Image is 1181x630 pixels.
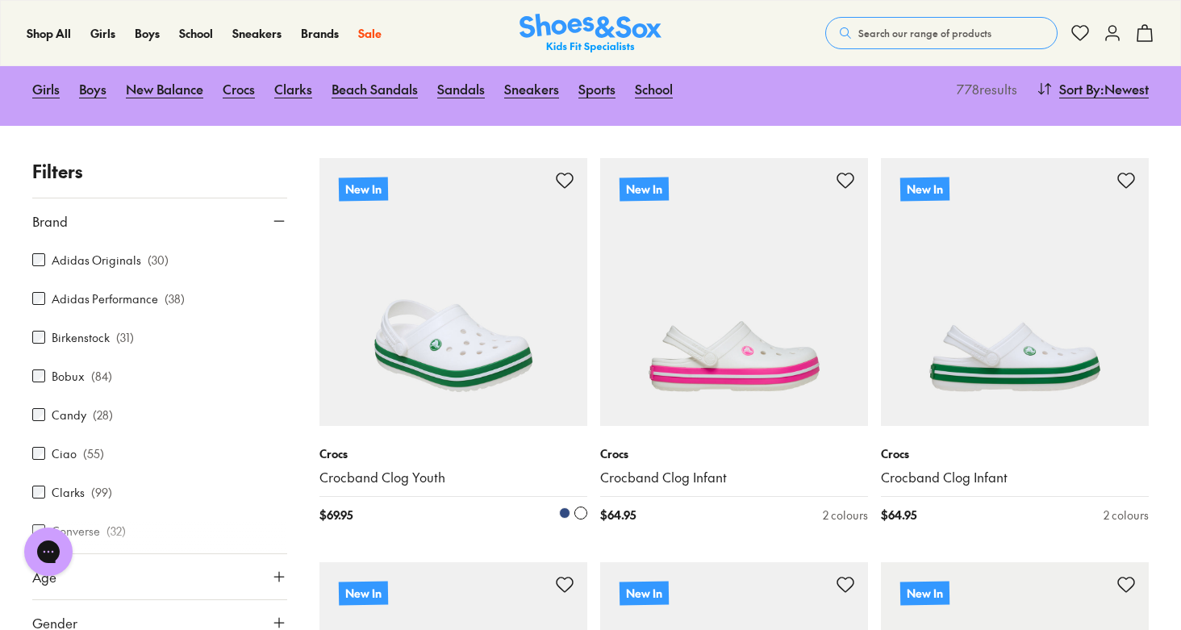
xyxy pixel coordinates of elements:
[90,25,115,41] span: Girls
[27,25,71,41] span: Shop All
[83,445,104,462] p: ( 55 )
[1059,79,1100,98] span: Sort By
[600,158,868,426] a: New In
[520,14,661,53] img: SNS_Logo_Responsive.svg
[881,507,916,524] span: $ 64.95
[52,290,158,307] label: Adidas Performance
[319,469,587,486] a: Crocband Clog Youth
[332,71,418,106] a: Beach Sandals
[319,507,353,524] span: $ 69.95
[881,445,1149,462] p: Crocs
[823,507,868,524] div: 2 colours
[504,71,559,106] a: Sneakers
[339,177,388,202] p: New In
[1100,79,1149,98] span: : Newest
[600,507,636,524] span: $ 64.95
[126,71,203,106] a: New Balance
[950,79,1017,98] p: 778 results
[900,582,949,606] p: New In
[301,25,339,42] a: Brands
[232,25,282,42] a: Sneakers
[32,71,60,106] a: Girls
[27,25,71,42] a: Shop All
[1104,507,1149,524] div: 2 colours
[274,71,312,106] a: Clarks
[881,469,1149,486] a: Crocband Clog Infant
[52,329,110,346] label: Birkenstock
[52,445,77,462] label: Ciao
[635,71,673,106] a: School
[223,71,255,106] a: Crocs
[858,26,991,40] span: Search our range of products
[91,484,112,501] p: ( 99 )
[79,71,106,106] a: Boys
[578,71,616,106] a: Sports
[232,25,282,41] span: Sneakers
[90,25,115,42] a: Girls
[179,25,213,41] span: School
[881,158,1149,426] a: New In
[339,582,388,606] p: New In
[319,158,587,426] a: New In
[165,290,185,307] p: ( 38 )
[600,469,868,486] a: Crocband Clog Infant
[116,329,134,346] p: ( 31 )
[358,25,382,41] span: Sale
[52,368,85,385] label: Bobux
[91,368,112,385] p: ( 84 )
[825,17,1058,49] button: Search our range of products
[52,252,141,269] label: Adidas Originals
[32,211,68,231] span: Brand
[52,407,86,423] label: Candy
[148,252,169,269] p: ( 30 )
[620,177,669,202] p: New In
[520,14,661,53] a: Shoes & Sox
[135,25,160,41] span: Boys
[32,554,287,599] button: Age
[620,582,669,606] p: New In
[600,445,868,462] p: Crocs
[1037,71,1149,106] button: Sort By:Newest
[900,177,949,202] p: New In
[179,25,213,42] a: School
[301,25,339,41] span: Brands
[16,522,81,582] iframe: Gorgias live chat messenger
[32,158,287,185] p: Filters
[93,407,113,423] p: ( 28 )
[358,25,382,42] a: Sale
[437,71,485,106] a: Sandals
[52,484,85,501] label: Clarks
[319,445,587,462] p: Crocs
[135,25,160,42] a: Boys
[32,198,287,244] button: Brand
